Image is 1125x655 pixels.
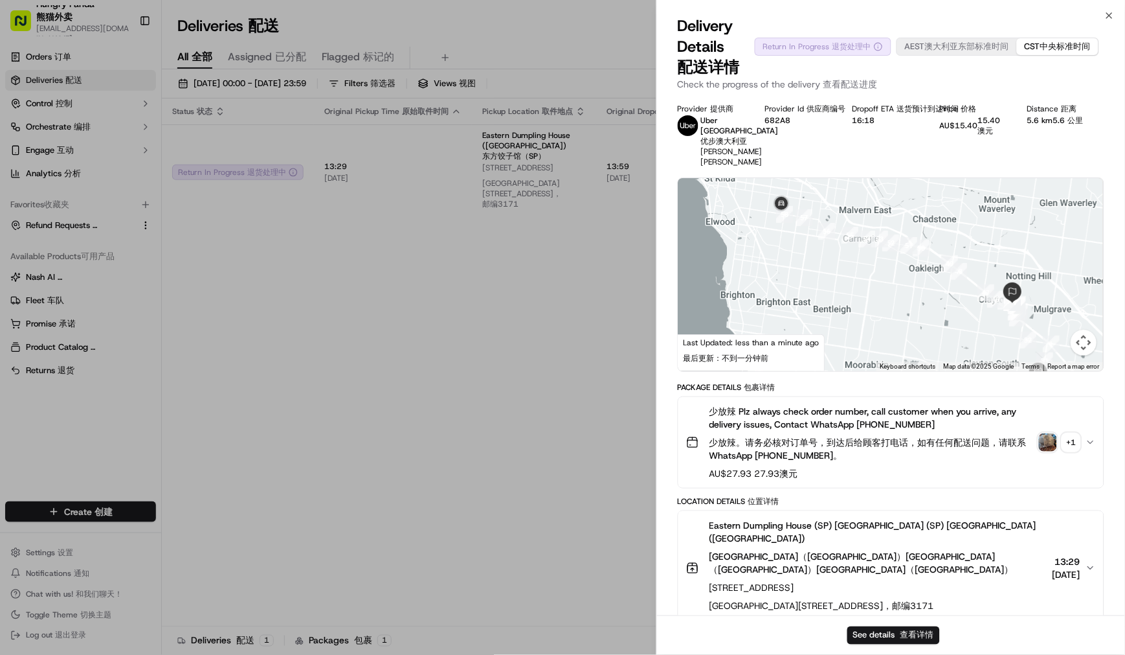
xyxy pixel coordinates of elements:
[901,237,918,254] div: 51
[1043,336,1060,352] div: 1
[940,104,1007,114] div: Price
[107,236,112,246] span: •
[823,78,878,90] span: 查看配送进度
[709,519,1047,581] span: Eastern Dumpling House (SP) [GEOGRAPHIC_DATA] (SP) [GEOGRAPHIC_DATA] ([GEOGRAPHIC_DATA])
[711,104,734,114] span: 提供商
[897,104,959,114] span: 送货预计到达时间
[940,115,1007,136] div: AU$15.40
[1062,104,1077,114] span: 距离
[925,41,1009,52] span: 澳大利亚东部标准时间
[115,236,145,246] span: 8月27日
[709,467,1034,480] span: AU$27.93
[13,168,87,179] div: Past conversations
[50,201,87,211] span: 11:51 AM
[27,124,50,147] img: 8016278978528_b943e370aa5ada12b00a_72.png
[709,405,1034,467] span: 少放辣 Plz always check order number, call customer when you arrive, any delivery issues, Contact Wh...
[678,496,1104,507] div: Location Details
[678,78,1104,91] p: Check the progress of the delivery
[678,104,744,114] div: Provider
[34,84,233,97] input: Got a question? Start typing here...
[748,496,779,507] span: 位置详情
[13,291,23,301] div: 📗
[832,41,871,52] span: 退货处理中
[678,16,755,78] span: Delivery Details
[678,382,1104,393] div: Package Details
[883,235,900,251] div: 52
[988,291,1005,308] div: 46
[1053,115,1084,126] span: 5.6 公里
[678,57,740,78] span: 配送详情
[1048,363,1100,370] a: Report a map error
[220,128,236,143] button: Start new chat
[8,284,104,308] a: 📗Knowledge Base
[755,468,798,479] span: 27.93澳元
[852,115,919,126] div: 16:18
[13,224,34,244] img: Asif Zaman Khan
[1053,555,1080,568] span: 13:29
[678,334,825,371] div: Last Updated: less than a minute ago
[129,321,157,331] span: Pylon
[978,115,1001,136] span: 15.40澳元
[1071,330,1097,356] button: Map camera controls
[1020,332,1037,349] div: 32
[684,353,769,363] span: 最后更新：不到一分钟前
[1017,38,1098,55] button: CST
[104,284,213,308] a: 💻API Documentation
[678,511,1104,625] button: Eastern Dumpling House (SP) [GEOGRAPHIC_DATA] (SP) [GEOGRAPHIC_DATA] ([GEOGRAPHIC_DATA])[GEOGRAPH...
[819,223,836,240] div: 56
[777,206,794,223] div: 58
[765,115,791,126] button: 682A8
[765,104,832,114] div: Provider Id
[26,236,36,247] img: 1736555255976-a54dd68f-1ca7-489b-9aae-adbdc363a1c4
[701,136,748,146] span: 优步澳大利亚
[13,52,236,73] p: Welcome 👋
[880,362,936,371] button: Keyboard shortcuts
[201,166,236,181] button: See all
[944,363,1014,370] span: Map data ©2025 Google
[701,115,779,146] p: Uber [GEOGRAPHIC_DATA]
[755,38,891,56] div: Return In Progress
[872,231,889,247] div: 53
[701,157,763,167] span: [PERSON_NAME]
[847,626,940,645] button: See details 查看详情
[701,146,763,167] span: [PERSON_NAME]
[1037,352,1054,369] div: 31
[978,284,995,301] div: 47
[900,630,934,641] span: 查看详情
[1040,41,1091,52] span: 中央标准时间
[13,124,36,147] img: 1736555255976-a54dd68f-1ca7-489b-9aae-adbdc363a1c4
[678,115,698,136] img: uber-new-logo.jpeg
[109,291,120,301] div: 💻
[842,227,859,244] div: 55
[709,437,1027,461] span: 少放辣。请务必核对订单号，到达后给顾客打电话，如有任何配送问题，请联系WhatsApp [PHONE_NUMBER]。
[709,581,1047,617] span: [STREET_ADDRESS]
[796,209,813,226] div: 57
[755,38,891,56] button: Return In Progress 退货处理中
[1027,104,1084,114] div: Distance
[961,104,977,114] span: 价格
[13,13,39,39] img: Nash
[1022,363,1040,370] a: Terms (opens in new tab)
[859,231,876,247] div: 54
[942,255,959,272] div: 49
[709,600,934,612] span: [GEOGRAPHIC_DATA][STREET_ADDRESS]，邮编3171
[913,240,930,257] div: 50
[122,290,208,303] span: API Documentation
[26,290,99,303] span: Knowledge Base
[951,263,968,280] div: 48
[91,321,157,331] a: Powered byPylon
[807,104,846,114] span: 供应商编号
[1039,433,1057,452] img: photo_proof_of_pickup image
[678,397,1104,488] button: 少放辣 Plz always check order number, call customer when you arrive, any delivery issues, Contact Wh...
[1027,115,1084,126] div: 5.6 km
[58,137,178,147] div: We're available if you need us!
[58,124,212,137] div: Start new chat
[1062,433,1080,452] div: + 1
[40,236,105,246] span: [PERSON_NAME]
[43,201,47,211] span: •
[1039,433,1080,452] button: photo_proof_of_pickup image+1
[1053,568,1080,581] span: [DATE]
[897,38,1017,55] button: AEST
[852,104,919,114] div: Dropoff ETA
[744,382,775,393] span: 包裹详情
